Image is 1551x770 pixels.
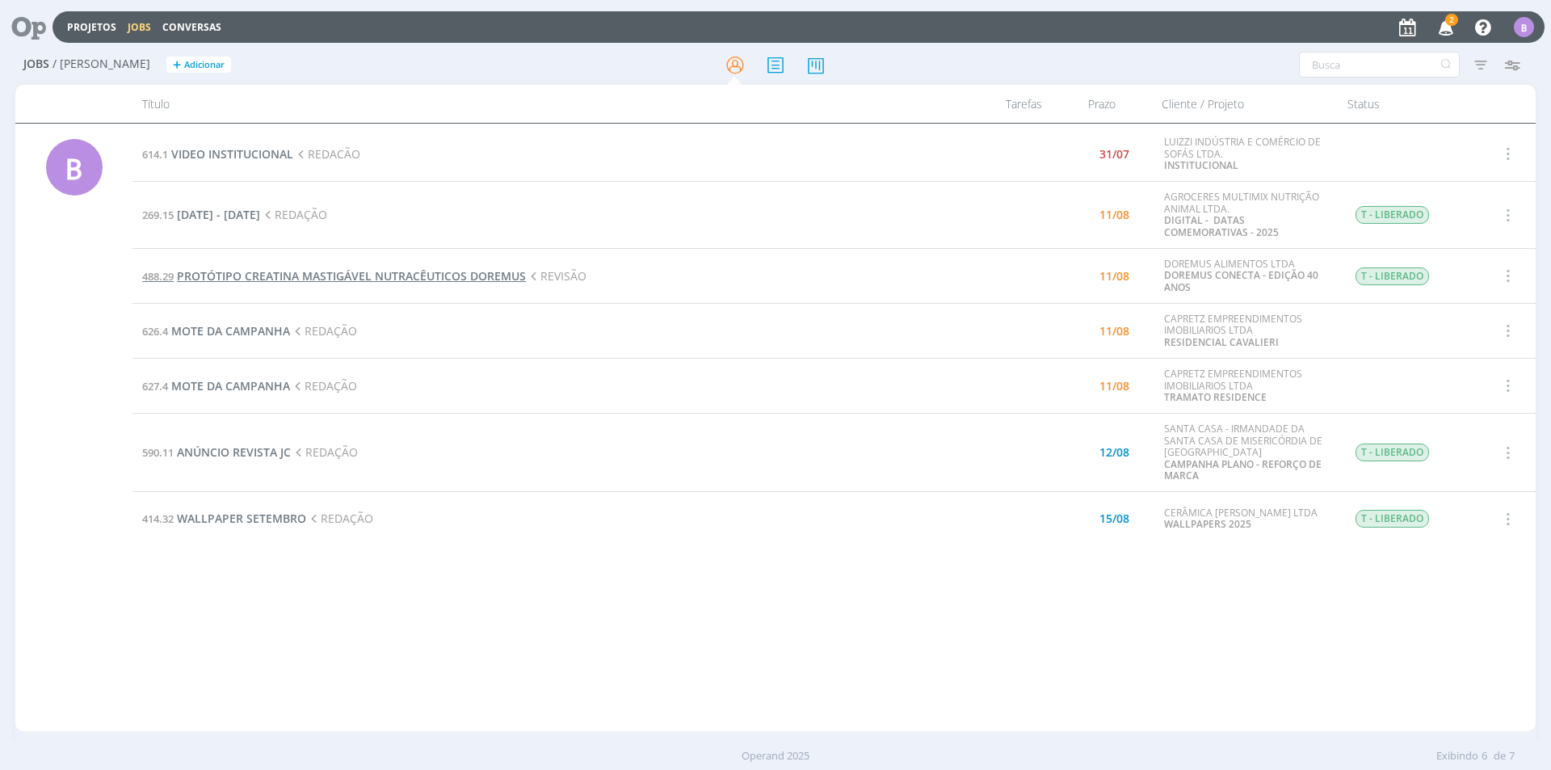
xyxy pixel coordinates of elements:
[1428,13,1461,42] button: 2
[158,21,226,34] button: Conversas
[260,207,327,222] span: REDAÇÃO
[1164,191,1330,238] div: AGROCERES MULTIMIX NUTRIÇÃO ANIMAL LTDA.
[166,57,231,74] button: +Adicionar
[132,85,955,123] div: Título
[1099,271,1129,282] div: 11/08
[293,146,360,162] span: REDACÃO
[1338,85,1475,123] div: Status
[1164,517,1251,531] a: WALLPAPERS 2025
[1356,206,1429,224] span: T - LIBERADO
[1099,513,1129,524] div: 15/08
[1099,149,1129,160] div: 31/07
[1356,510,1429,528] span: T - LIBERADO
[1164,457,1322,482] a: CAMPANHA PLANO - REFORÇO DE MARCA
[1099,381,1129,392] div: 11/08
[142,208,174,222] span: 269.15
[128,20,151,34] a: Jobs
[23,57,49,71] span: Jobs
[162,20,221,34] a: Conversas
[1164,507,1330,531] div: CERÂMICA [PERSON_NAME] LTDA
[142,445,174,460] span: 590.11
[1164,423,1330,482] div: SANTA CASA - IRMANDADE DA SANTA CASA DE MISERICÓRDIA DE [GEOGRAPHIC_DATA]
[1164,213,1279,238] a: DIGITAL - DATAS COMEMORATIVAS - 2025
[171,323,290,339] span: MOTE DA CAMPANHA
[1509,748,1515,764] span: 7
[142,444,291,460] a: 590.11ANÚNCIO REVISTA JC
[177,207,260,222] span: [DATE] - [DATE]
[142,511,306,526] a: 414.32WALLPAPER SETEMBRO
[1164,158,1238,172] a: INSTITUCIONAL
[142,324,168,339] span: 626.4
[46,139,103,196] div: B
[184,60,225,70] span: Adicionar
[53,57,150,71] span: / [PERSON_NAME]
[1514,17,1534,37] div: B
[1513,13,1535,41] button: B
[171,146,293,162] span: VIDEO INSTITUCIONAL
[1052,85,1152,123] div: Prazo
[1164,259,1330,293] div: DOREMUS ALIMENTOS LTDA
[142,147,168,162] span: 614.1
[173,57,181,74] span: +
[171,378,290,393] span: MOTE DA CAMPANHA
[1164,268,1318,293] a: DOREMUS CONECTA - EDIÇÃO 40 ANOS
[177,444,291,460] span: ANÚNCIO REVISTA JC
[955,85,1052,123] div: Tarefas
[142,269,174,284] span: 488.29
[1099,447,1129,458] div: 12/08
[1164,335,1279,349] a: RESIDENCIAL CAVALIERI
[1356,444,1429,461] span: T - LIBERADO
[142,207,260,222] a: 269.15[DATE] - [DATE]
[142,379,168,393] span: 627.4
[177,268,526,284] span: PROTÓTIPO CREATINA MASTIGÁVEL NUTRACÊUTICOS DOREMUS
[62,21,121,34] button: Projetos
[1445,14,1458,26] span: 2
[1482,748,1487,764] span: 6
[1164,390,1267,404] a: TRAMATO RESIDENCE
[291,444,358,460] span: REDAÇÃO
[306,511,373,526] span: REDAÇÃO
[290,378,357,393] span: REDAÇÃO
[1152,85,1338,123] div: Cliente / Projeto
[142,323,290,339] a: 626.4MOTE DA CAMPANHA
[1299,52,1460,78] input: Busca
[1099,326,1129,337] div: 11/08
[142,146,293,162] a: 614.1VIDEO INSTITUCIONAL
[1099,209,1129,221] div: 11/08
[1164,137,1330,171] div: LUIZZI INDÚSTRIA E COMÉRCIO DE SOFÁS LTDA.
[1436,748,1478,764] span: Exibindo
[290,323,357,339] span: REDAÇÃO
[142,511,174,526] span: 414.32
[67,20,116,34] a: Projetos
[123,21,156,34] button: Jobs
[1164,368,1330,403] div: CAPRETZ EMPREENDIMENTOS IMOBILIARIOS LTDA
[177,511,306,526] span: WALLPAPER SETEMBRO
[142,268,526,284] a: 488.29PROTÓTIPO CREATINA MASTIGÁVEL NUTRACÊUTICOS DOREMUS
[1494,748,1506,764] span: de
[142,378,290,393] a: 627.4MOTE DA CAMPANHA
[1164,313,1330,348] div: CAPRETZ EMPREENDIMENTOS IMOBILIARIOS LTDA
[1356,267,1429,285] span: T - LIBERADO
[526,268,586,284] span: REVISÃO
